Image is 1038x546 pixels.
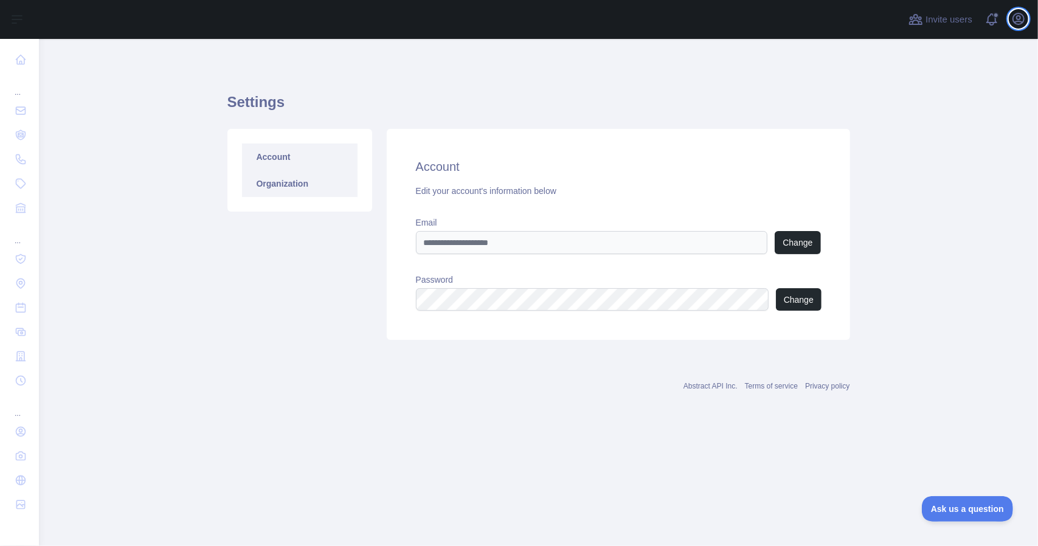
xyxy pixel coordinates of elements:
h1: Settings [227,92,850,122]
div: Edit your account's information below [416,185,821,197]
label: Password [416,274,821,286]
button: Invite users [906,10,975,29]
span: Invite users [926,13,972,27]
a: Privacy policy [805,382,849,390]
button: Change [776,288,822,311]
div: ... [10,73,29,97]
a: Abstract API Inc. [683,382,738,390]
label: Email [416,216,821,229]
button: Change [775,231,820,254]
div: ... [10,394,29,418]
iframe: Toggle Customer Support [922,496,1014,522]
a: Account [242,143,358,170]
div: ... [10,221,29,246]
h2: Account [416,158,821,175]
a: Terms of service [745,382,798,390]
a: Organization [242,170,358,197]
